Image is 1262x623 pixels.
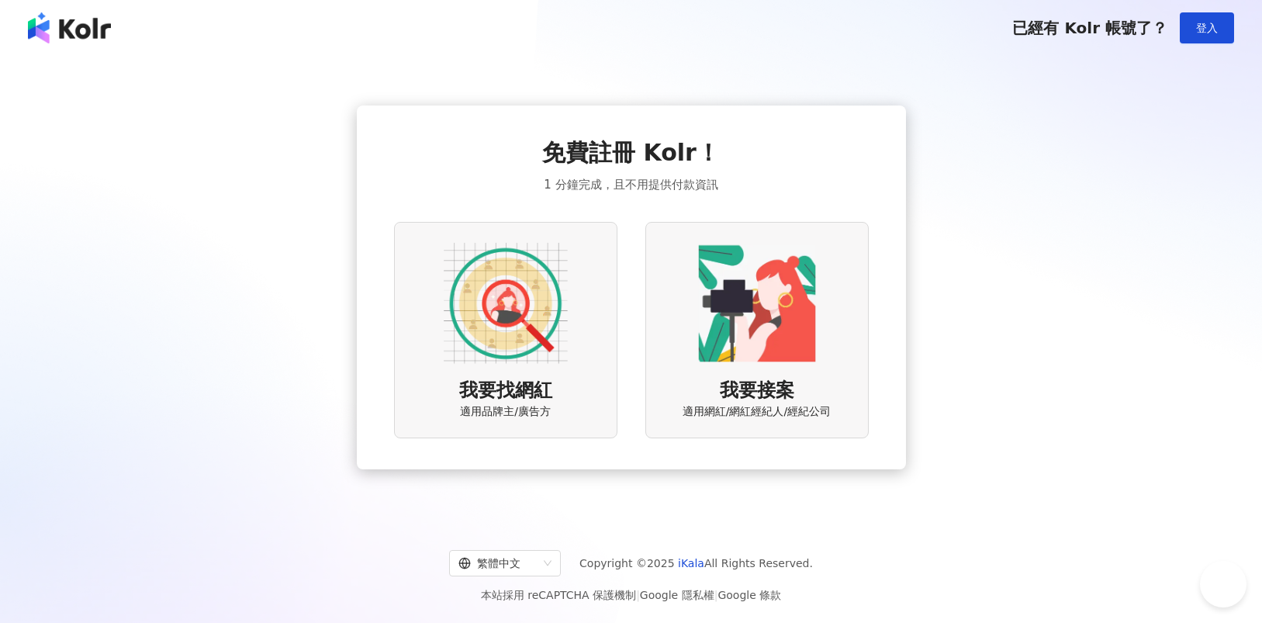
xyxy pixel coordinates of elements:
img: KOL identity option [695,241,819,365]
a: Google 條款 [717,589,781,601]
span: 適用網紅/網紅經紀人/經紀公司 [683,404,831,420]
span: 本站採用 reCAPTCHA 保護機制 [481,586,781,604]
div: 繁體中文 [458,551,538,576]
img: AD identity option [444,241,568,365]
span: 適用品牌主/廣告方 [460,404,551,420]
a: Google 隱私權 [640,589,714,601]
span: | [714,589,718,601]
span: | [636,589,640,601]
img: logo [28,12,111,43]
iframe: Help Scout Beacon - Open [1200,561,1246,607]
a: iKala [678,557,704,569]
span: 1 分鐘完成，且不用提供付款資訊 [544,175,717,194]
span: 免費註冊 Kolr！ [542,137,720,169]
span: 已經有 Kolr 帳號了？ [1012,19,1167,37]
button: 登入 [1180,12,1234,43]
span: 登入 [1196,22,1218,34]
span: Copyright © 2025 All Rights Reserved. [579,554,813,573]
span: 我要接案 [720,378,794,404]
span: 我要找網紅 [459,378,552,404]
